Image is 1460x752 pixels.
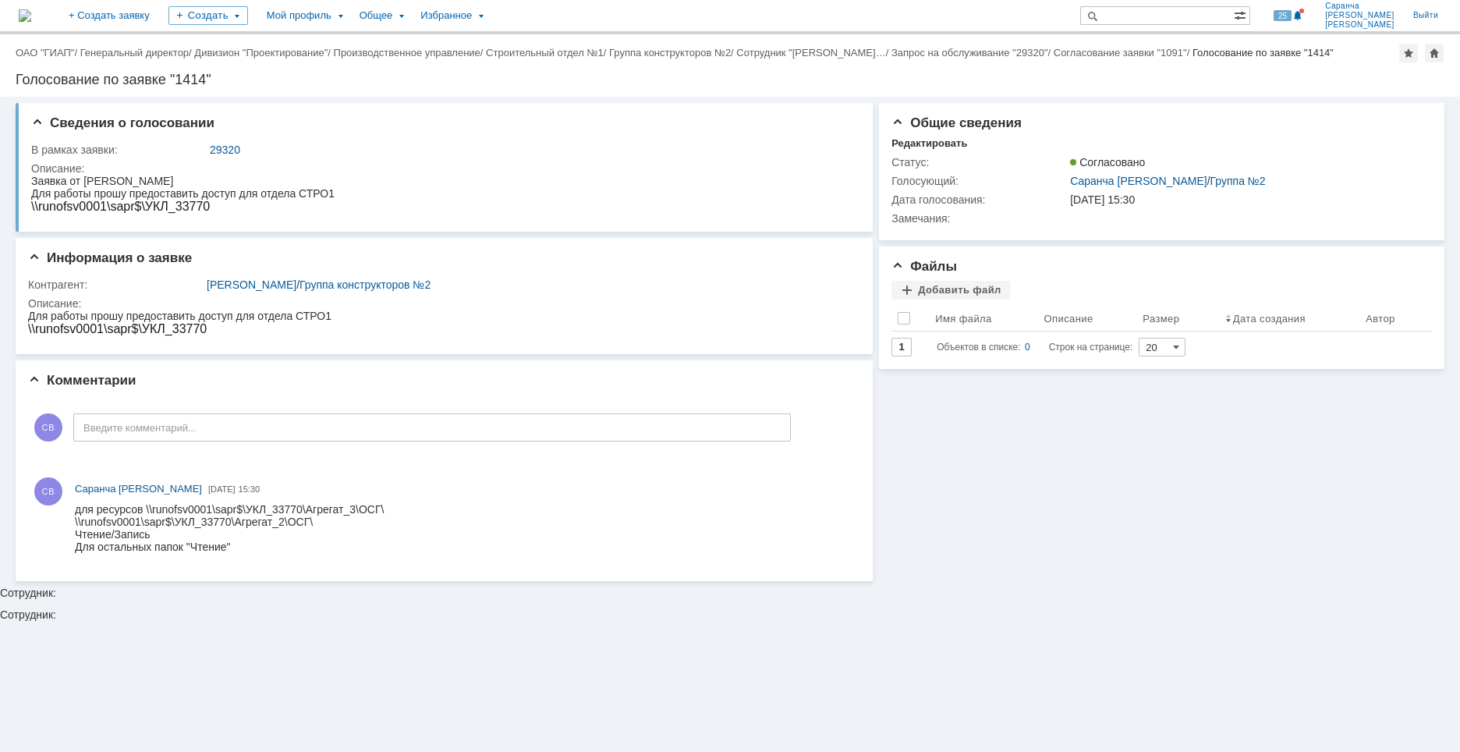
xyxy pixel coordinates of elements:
span: Комментарии [28,373,136,388]
div: / [1070,175,1423,187]
span: Сведения о голосовании [31,115,214,130]
span: 15:30 [239,484,260,494]
span: Информация о заявке [28,250,192,265]
div: Автор [1366,313,1395,325]
div: / [207,278,849,291]
div: Имя файла [935,313,991,325]
a: Согласование заявки "1091" [1054,47,1187,59]
div: / [736,47,891,59]
a: Саранча [PERSON_NAME] [1070,175,1207,187]
div: Описание [1044,313,1093,325]
div: / [891,47,1054,59]
div: Голосование по заявке "1414" [16,72,1444,87]
div: / [486,47,609,59]
span: Расширенный поиск [1234,7,1249,22]
div: Статус: [891,156,1067,168]
div: / [16,47,80,59]
th: Имя файла [929,306,1037,332]
th: Автор [1359,306,1432,332]
div: Редактировать [891,137,967,150]
span: Объектов в списке: [937,342,1020,353]
div: Голосующий: [891,175,1067,187]
th: Размер [1136,306,1218,332]
span: Саранча [1325,2,1394,11]
div: / [194,47,333,59]
a: 29320 [210,144,240,156]
a: Сотрудник "[PERSON_NAME]… [736,47,885,59]
span: Файлы [891,259,957,274]
div: / [1054,47,1192,59]
span: [PERSON_NAME] [1325,11,1394,20]
div: Сделать домашней страницей [1425,44,1444,62]
a: Перейти на домашнюю страницу [19,9,31,22]
div: Добавить в избранное [1399,44,1418,62]
th: Дата создания [1219,306,1359,332]
div: Дата голосования: [891,193,1067,206]
a: Группа конструкторов №2 [299,278,431,291]
div: / [80,47,195,59]
div: Описание: [31,162,852,175]
div: / [609,47,736,59]
a: Дивизион "Проектирование" [194,47,328,59]
a: Группа №2 [1210,175,1266,187]
a: Производственное управление [334,47,480,59]
div: Замечания: [891,212,1067,225]
span: [DATE] [208,484,236,494]
span: [PERSON_NAME] [1325,20,1394,30]
div: Дата создания [1233,313,1306,325]
div: Размер [1143,313,1179,325]
a: Саранча [PERSON_NAME] [75,481,202,497]
div: Описание: [28,297,852,310]
div: [DATE] 15:30 [1070,193,1423,206]
a: Строительный отдел №1 [486,47,604,59]
span: СВ [34,413,62,442]
a: ОАО "ГИАП" [16,47,74,59]
span: Согласовано [1070,156,1145,168]
img: logo [19,9,31,22]
a: Запрос на обслуживание "29320" [891,47,1048,59]
div: / [334,47,487,59]
div: Создать [168,6,248,25]
span: 25 [1274,10,1292,21]
span: Саранча [PERSON_NAME] [75,483,202,495]
div: Контрагент: [28,278,204,291]
a: Группа конструкторов №2 [609,47,731,59]
div: 0 [1025,338,1030,356]
div: Голосование по заявке "1414" [1192,47,1334,59]
a: [PERSON_NAME] [207,278,296,291]
i: Строк на странице: [937,338,1132,356]
div: В рамках заявки: [31,144,207,156]
span: Общие сведения [891,115,1022,130]
a: Генеральный директор [80,47,189,59]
